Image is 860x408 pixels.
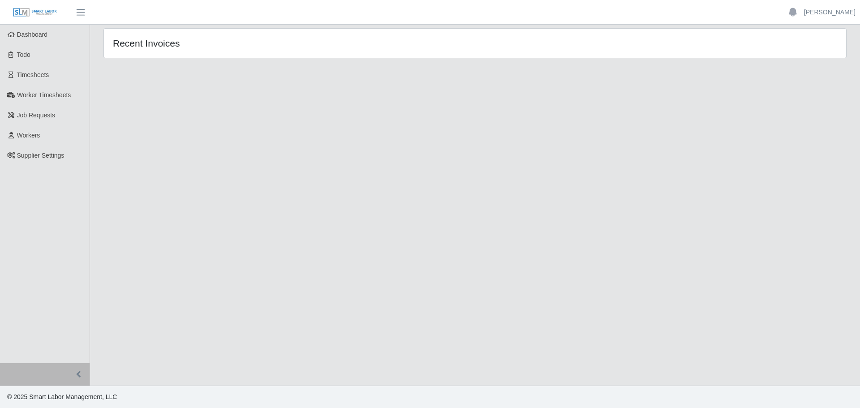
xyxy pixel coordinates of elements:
span: Todo [17,51,30,58]
span: Job Requests [17,112,56,119]
img: SLM Logo [13,8,57,17]
span: Dashboard [17,31,48,38]
h4: Recent Invoices [113,38,407,49]
a: [PERSON_NAME] [804,8,856,17]
span: Worker Timesheets [17,91,71,99]
span: Timesheets [17,71,49,78]
span: © 2025 Smart Labor Management, LLC [7,393,117,400]
span: Supplier Settings [17,152,64,159]
span: Workers [17,132,40,139]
